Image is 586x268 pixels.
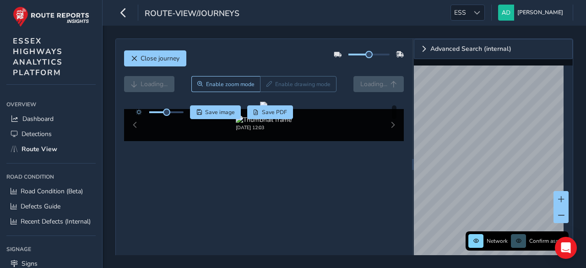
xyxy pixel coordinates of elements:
div: Open Intercom Messenger [555,237,577,259]
button: [PERSON_NAME] [498,5,566,21]
span: Road Condition (Beta) [21,187,83,196]
button: Close journey [124,50,186,66]
span: [PERSON_NAME] [517,5,563,21]
span: Enable zoom mode [206,81,255,88]
a: Route View [6,142,96,157]
span: Signs [22,259,38,268]
a: Detections [6,126,96,142]
button: Save [190,105,241,119]
a: Expand [414,39,573,59]
span: Advanced Search (internal) [430,46,511,52]
span: route-view/journeys [145,8,239,21]
img: diamond-layout [498,5,514,21]
span: ESSEX HIGHWAYS ANALYTICS PLATFORM [13,36,63,78]
span: Recent Defects (Internal) [21,217,91,226]
button: Zoom [191,76,260,92]
span: Detections [22,130,52,138]
div: Signage [6,242,96,256]
a: Recent Defects (Internal) [6,214,96,229]
div: [DATE] 12:03 [236,124,292,131]
div: Road Condition [6,170,96,184]
span: Network [487,237,508,245]
span: Close journey [141,54,179,63]
span: Route View [22,145,57,153]
span: Confirm assets [529,237,566,245]
img: Thumbnail frame [236,115,292,124]
span: Dashboard [22,115,54,123]
div: Overview [6,98,96,111]
a: Road Condition (Beta) [6,184,96,199]
span: Save image [205,109,235,116]
button: PDF [247,105,293,119]
span: Save PDF [262,109,287,116]
a: Dashboard [6,111,96,126]
span: Defects Guide [21,202,60,211]
span: ESS [451,5,469,20]
a: Defects Guide [6,199,96,214]
img: rr logo [13,6,89,27]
